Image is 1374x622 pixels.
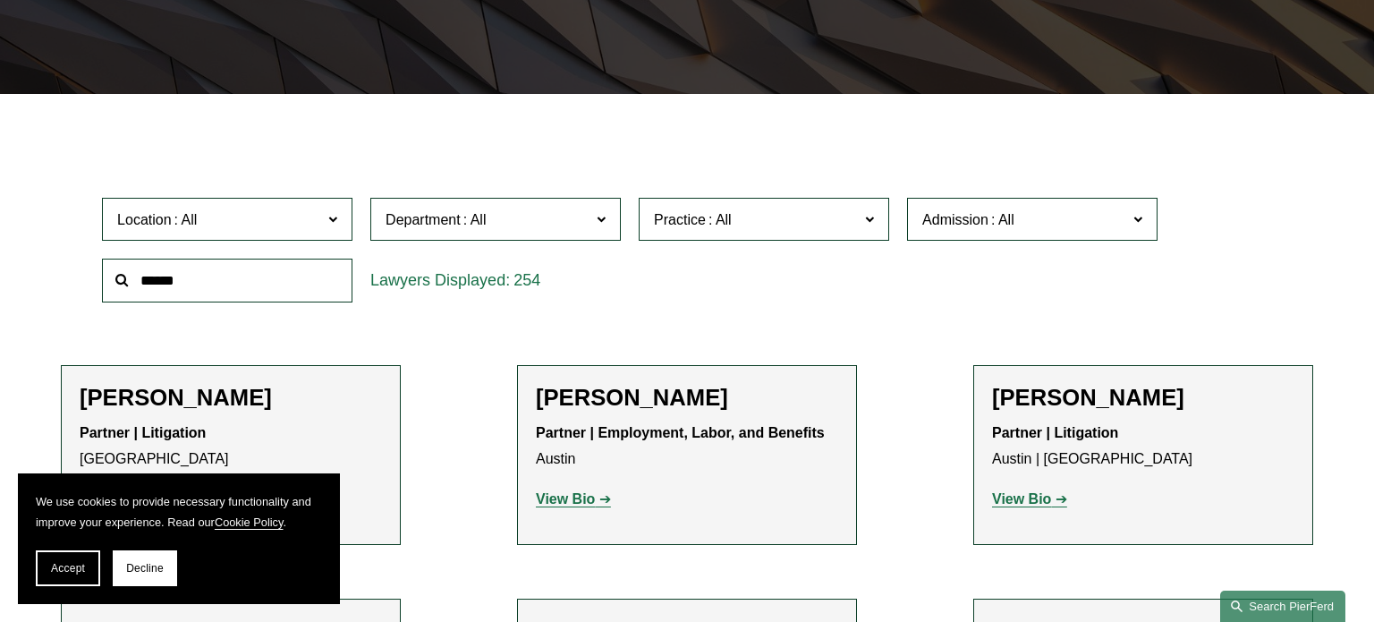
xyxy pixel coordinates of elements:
p: We use cookies to provide necessary functionality and improve your experience. Read our . [36,491,322,533]
span: 254 [513,271,540,289]
span: Location [117,212,172,227]
a: Cookie Policy [215,515,284,529]
button: Decline [113,550,177,586]
strong: Partner | Litigation [80,425,206,440]
span: Decline [126,562,164,575]
a: View Bio [536,491,611,507]
span: Practice [654,212,706,227]
section: Cookie banner [18,473,340,604]
a: View Bio [992,491,1067,507]
p: Austin | [GEOGRAPHIC_DATA] [992,421,1294,473]
strong: View Bio [536,491,595,507]
h2: [PERSON_NAME] [80,384,382,412]
h2: [PERSON_NAME] [992,384,1294,412]
button: Accept [36,550,100,586]
span: Department [386,212,461,227]
strong: Partner | Litigation [992,425,1118,440]
h2: [PERSON_NAME] [536,384,838,412]
p: Austin [536,421,838,473]
span: Accept [51,562,85,575]
p: [GEOGRAPHIC_DATA] [80,421,382,473]
strong: Partner | Employment, Labor, and Benefits [536,425,825,440]
span: Admission [922,212,988,227]
strong: View Bio [992,491,1051,507]
a: Search this site [1220,591,1345,622]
